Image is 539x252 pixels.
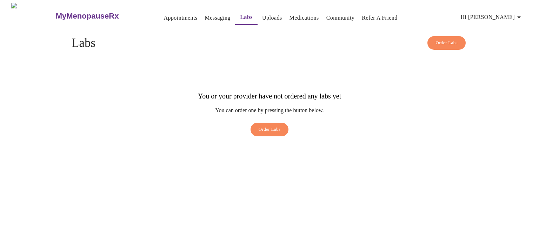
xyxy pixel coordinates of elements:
[359,11,400,25] button: Refer a Friend
[161,11,200,25] button: Appointments
[164,13,197,23] a: Appointments
[249,123,291,140] a: Order Labs
[326,13,355,23] a: Community
[198,92,341,100] h3: You or your provider have not ordered any labs yet
[202,11,233,25] button: Messaging
[72,36,467,50] h4: Labs
[458,10,526,24] button: Hi [PERSON_NAME]
[240,12,253,22] a: Labs
[324,11,358,25] button: Community
[427,36,466,50] button: Order Labs
[259,11,285,25] button: Uploads
[55,4,147,28] a: MyMenopauseRx
[205,13,231,23] a: Messaging
[11,3,55,29] img: MyMenopauseRx Logo
[435,39,458,47] span: Order Labs
[56,12,119,21] h3: MyMenopauseRx
[287,11,322,25] button: Medications
[251,123,289,136] button: Order Labs
[290,13,319,23] a: Medications
[198,107,341,114] p: You can order one by pressing the button below.
[461,12,523,22] span: Hi [PERSON_NAME]
[362,13,398,23] a: Refer a Friend
[259,125,281,134] span: Order Labs
[262,13,282,23] a: Uploads
[235,10,258,25] button: Labs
